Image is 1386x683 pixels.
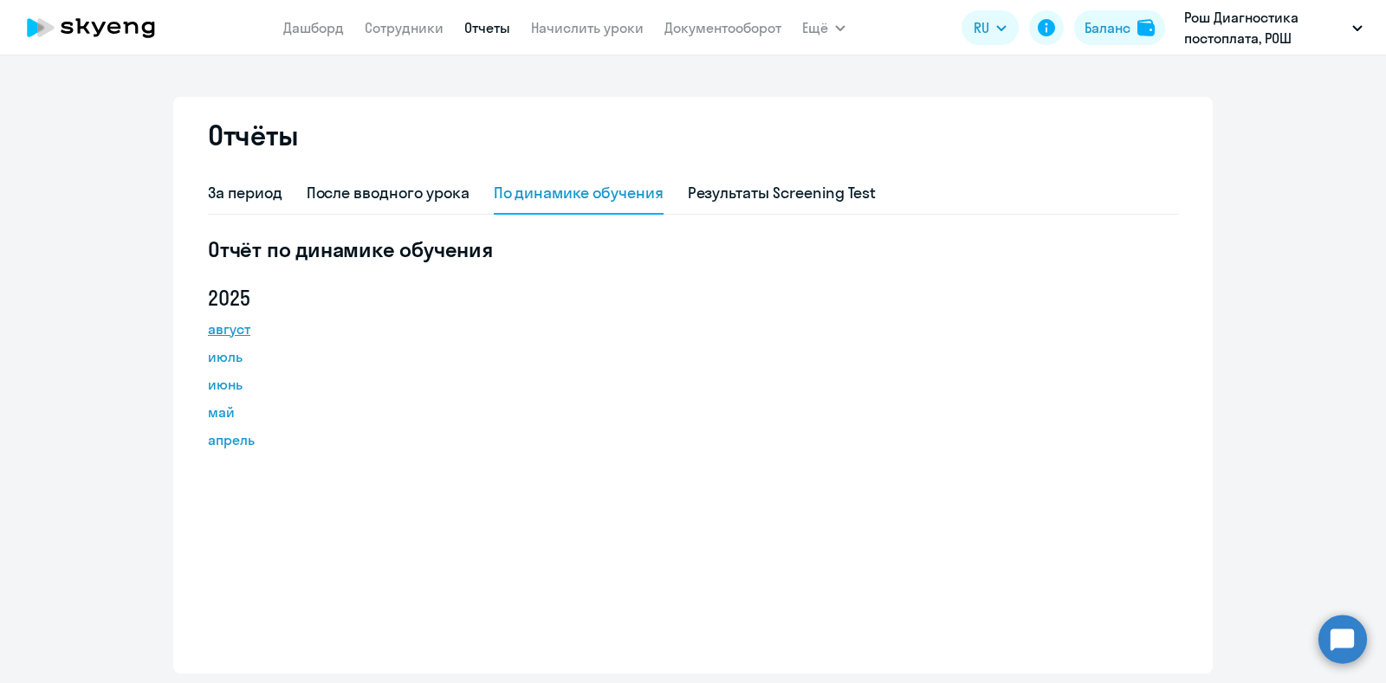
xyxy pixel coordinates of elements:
[664,19,781,36] a: Документооборот
[307,182,470,204] div: После вводного урока
[208,284,364,312] h5: 2025
[1137,19,1155,36] img: balance
[531,19,644,36] a: Начислить уроки
[208,429,364,450] a: апрель
[208,235,1178,263] h5: Отчёт по динамике обучения
[1074,10,1165,45] button: Балансbalance
[974,17,989,38] span: RU
[962,10,1019,45] button: RU
[464,19,510,36] a: Отчеты
[365,19,444,36] a: Сотрудники
[208,346,364,367] a: июль
[208,374,364,395] a: июнь
[208,182,282,204] div: За период
[1085,17,1130,38] div: Баланс
[208,402,364,422] a: май
[802,10,845,45] button: Ещё
[688,182,877,204] div: Результаты Screening Test
[494,182,664,204] div: По динамике обучения
[1184,7,1345,48] p: Рош Диагностика постоплата, РОШ ДИАГНОСТИКА РУС, ООО
[283,19,344,36] a: Дашборд
[208,118,298,152] h2: Отчёты
[802,17,828,38] span: Ещё
[208,319,364,339] a: август
[1176,7,1371,48] button: Рош Диагностика постоплата, РОШ ДИАГНОСТИКА РУС, ООО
